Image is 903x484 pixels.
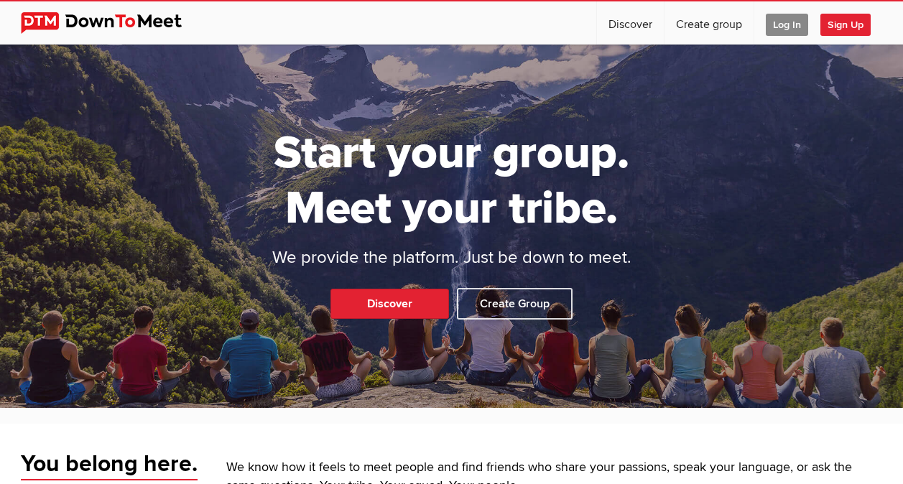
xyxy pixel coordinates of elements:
a: Create group [664,1,754,45]
a: Sign Up [820,1,882,45]
span: You belong here. [21,450,198,481]
h1: Start your group. Meet your tribe. [218,126,685,236]
a: Create Group [457,288,573,320]
span: Log In [766,14,808,36]
span: Sign Up [820,14,871,36]
img: DownToMeet [21,12,204,34]
a: Log In [754,1,820,45]
a: Discover [597,1,664,45]
a: Discover [330,289,449,319]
